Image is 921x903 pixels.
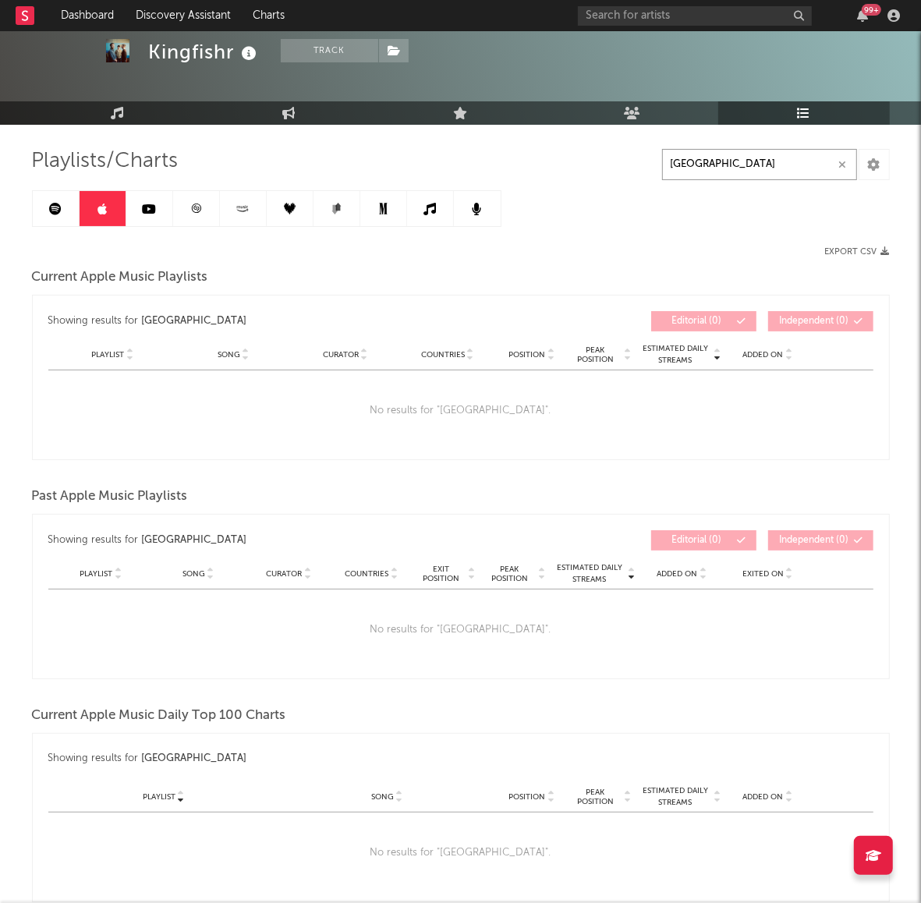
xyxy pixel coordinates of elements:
[778,317,850,326] span: Independent ( 0 )
[32,268,208,287] span: Current Apple Music Playlists
[48,749,873,768] div: Showing results for
[421,350,465,359] span: Countries
[484,565,537,583] span: Peak Position
[141,749,246,768] div: [GEOGRAPHIC_DATA]
[639,343,712,367] span: Estimated Daily Streams
[657,569,698,579] span: Added On
[48,590,873,671] div: No results for " [GEOGRAPHIC_DATA] ".
[778,536,850,545] span: Independent ( 0 )
[143,792,175,802] span: Playlist
[862,4,881,16] div: 99 +
[661,536,733,545] span: Editorial ( 0 )
[182,569,205,579] span: Song
[281,39,378,62] button: Track
[48,311,461,331] div: Showing results for
[218,350,240,359] span: Song
[149,39,261,65] div: Kingfishr
[554,562,626,586] span: Estimated Daily Streams
[651,311,756,331] button: Editorial(0)
[662,149,857,180] input: Search Playlists/Charts
[578,6,812,26] input: Search for artists
[661,317,733,326] span: Editorial ( 0 )
[742,569,784,579] span: Exited On
[345,569,388,579] span: Countries
[48,370,873,451] div: No results for " [GEOGRAPHIC_DATA] ".
[569,788,622,806] span: Peak Position
[743,792,784,802] span: Added On
[768,530,873,551] button: Independent(0)
[639,785,712,809] span: Estimated Daily Streams
[48,530,461,551] div: Showing results for
[825,247,890,257] button: Export CSV
[80,569,112,579] span: Playlist
[569,345,622,364] span: Peak Position
[141,312,246,331] div: [GEOGRAPHIC_DATA]
[48,813,873,894] div: No results for " [GEOGRAPHIC_DATA] ".
[32,487,188,506] span: Past Apple Music Playlists
[32,706,286,725] span: Current Apple Music Daily Top 100 Charts
[91,350,124,359] span: Playlist
[417,565,466,583] span: Exit Position
[509,350,546,359] span: Position
[371,792,394,802] span: Song
[509,792,546,802] span: Position
[141,531,246,550] div: [GEOGRAPHIC_DATA]
[651,530,756,551] button: Editorial(0)
[266,569,302,579] span: Curator
[768,311,873,331] button: Independent(0)
[743,350,784,359] span: Added On
[32,152,179,171] span: Playlists/Charts
[857,9,868,22] button: 99+
[323,350,359,359] span: Curator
